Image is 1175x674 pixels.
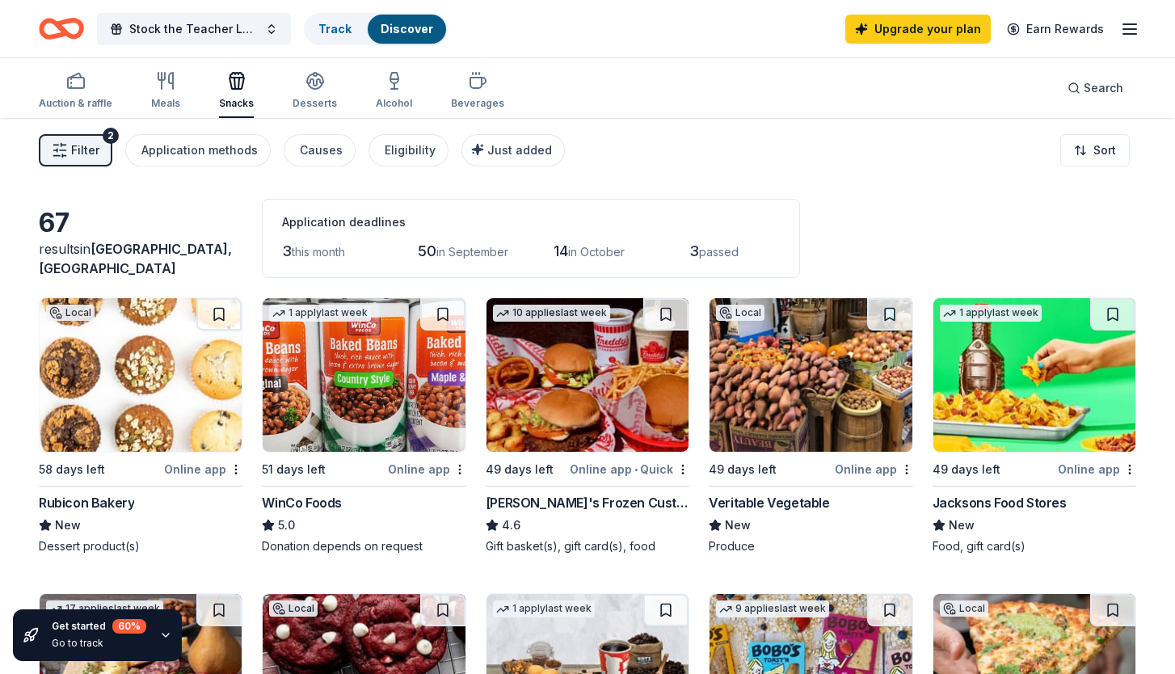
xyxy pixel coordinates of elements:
a: Image for Jacksons Food Stores1 applylast week49 days leftOnline appJacksons Food StoresNewFood, ... [933,297,1136,554]
button: Snacks [219,65,254,118]
div: 49 days left [933,460,1000,479]
img: Image for WinCo Foods [263,298,465,452]
div: 58 days left [39,460,105,479]
div: Online app [164,459,242,479]
span: New [725,516,751,535]
button: Filter2 [39,134,112,166]
button: Search [1055,72,1136,104]
div: Beverages [451,97,504,110]
div: Eligibility [385,141,436,160]
div: Snacks [219,97,254,110]
div: Causes [300,141,343,160]
span: 50 [418,242,436,259]
div: 1 apply last week [269,305,371,322]
div: WinCo Foods [262,493,342,512]
div: Jacksons Food Stores [933,493,1067,512]
button: Beverages [451,65,504,118]
a: Image for Veritable VegetableLocal49 days leftOnline appVeritable VegetableNewProduce [709,297,912,554]
div: Alcohol [376,97,412,110]
span: in [39,241,232,276]
div: Gift basket(s), gift card(s), food [486,538,689,554]
span: [GEOGRAPHIC_DATA], [GEOGRAPHIC_DATA] [39,241,232,276]
a: Image for Freddy's Frozen Custard & Steakburgers10 applieslast week49 days leftOnline app•Quick[P... [486,297,689,554]
div: Donation depends on request [262,538,465,554]
button: Stock the Teacher Lounge [97,13,291,45]
span: Stock the Teacher Lounge [129,19,259,39]
span: Sort [1093,141,1116,160]
div: Food, gift card(s) [933,538,1136,554]
button: Meals [151,65,180,118]
span: passed [699,245,739,259]
div: Get started [52,619,146,634]
button: Just added [461,134,565,166]
div: 67 [39,207,242,239]
span: • [634,463,638,476]
div: Online app [1058,459,1136,479]
div: 51 days left [262,460,326,479]
div: Local [940,600,988,617]
div: 9 applies last week [716,600,829,617]
button: Desserts [293,65,337,118]
button: Auction & raffle [39,65,112,118]
div: Desserts [293,97,337,110]
a: Upgrade your plan [845,15,991,44]
div: Auction & raffle [39,97,112,110]
a: Discover [381,22,433,36]
span: Filter [71,141,99,160]
div: Go to track [52,637,146,650]
div: Local [269,600,318,617]
div: Local [46,305,95,321]
a: Image for WinCo Foods1 applylast week51 days leftOnline appWinCo Foods5.0Donation depends on request [262,297,465,554]
img: Image for Rubicon Bakery [40,298,242,452]
div: results [39,239,242,278]
div: Veritable Vegetable [709,493,829,512]
div: 2 [103,128,119,144]
div: [PERSON_NAME]'s Frozen Custard & Steakburgers [486,493,689,512]
div: 1 apply last week [493,600,595,617]
span: Just added [487,143,552,157]
span: 5.0 [278,516,295,535]
div: Dessert product(s) [39,538,242,554]
a: Home [39,10,84,48]
img: Image for Jacksons Food Stores [933,298,1135,452]
div: Rubicon Bakery [39,493,134,512]
a: Earn Rewards [997,15,1114,44]
span: 4.6 [502,516,520,535]
button: Causes [284,134,356,166]
div: Local [716,305,764,321]
div: Meals [151,97,180,110]
div: Produce [709,538,912,554]
a: Image for Rubicon BakeryLocal58 days leftOnline appRubicon BakeryNewDessert product(s) [39,297,242,554]
span: New [55,516,81,535]
button: Alcohol [376,65,412,118]
span: 3 [282,242,292,259]
img: Image for Veritable Vegetable [710,298,912,452]
div: Online app [835,459,913,479]
button: Application methods [125,134,271,166]
div: Application methods [141,141,258,160]
span: Search [1084,78,1123,98]
div: 60 % [112,619,146,634]
div: 1 apply last week [940,305,1042,322]
button: TrackDiscover [304,13,448,45]
span: in September [436,245,508,259]
span: New [949,516,975,535]
div: Application deadlines [282,213,780,232]
span: in October [568,245,625,259]
div: 49 days left [486,460,554,479]
a: Track [318,22,352,36]
span: this month [292,245,345,259]
div: Online app [388,459,466,479]
img: Image for Freddy's Frozen Custard & Steakburgers [486,298,689,452]
div: Online app Quick [570,459,689,479]
span: 14 [554,242,568,259]
span: 3 [689,242,699,259]
div: 10 applies last week [493,305,610,322]
button: Eligibility [369,134,449,166]
div: 49 days left [709,460,777,479]
button: Sort [1060,134,1130,166]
